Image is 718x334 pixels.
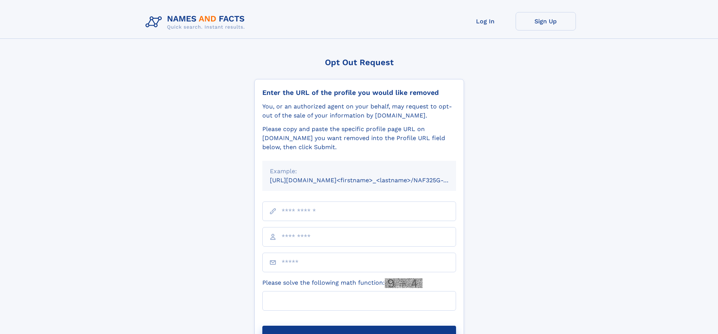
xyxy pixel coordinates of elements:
[262,102,456,120] div: You, or an authorized agent on your behalf, may request to opt-out of the sale of your informatio...
[262,88,456,97] div: Enter the URL of the profile you would like removed
[270,177,470,184] small: [URL][DOMAIN_NAME]<firstname>_<lastname>/NAF325G-xxxxxxxx
[142,12,251,32] img: Logo Names and Facts
[455,12,516,31] a: Log In
[270,167,449,176] div: Example:
[262,278,423,288] label: Please solve the following math function:
[516,12,576,31] a: Sign Up
[262,125,456,152] div: Please copy and paste the specific profile page URL on [DOMAIN_NAME] you want removed into the Pr...
[254,58,464,67] div: Opt Out Request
